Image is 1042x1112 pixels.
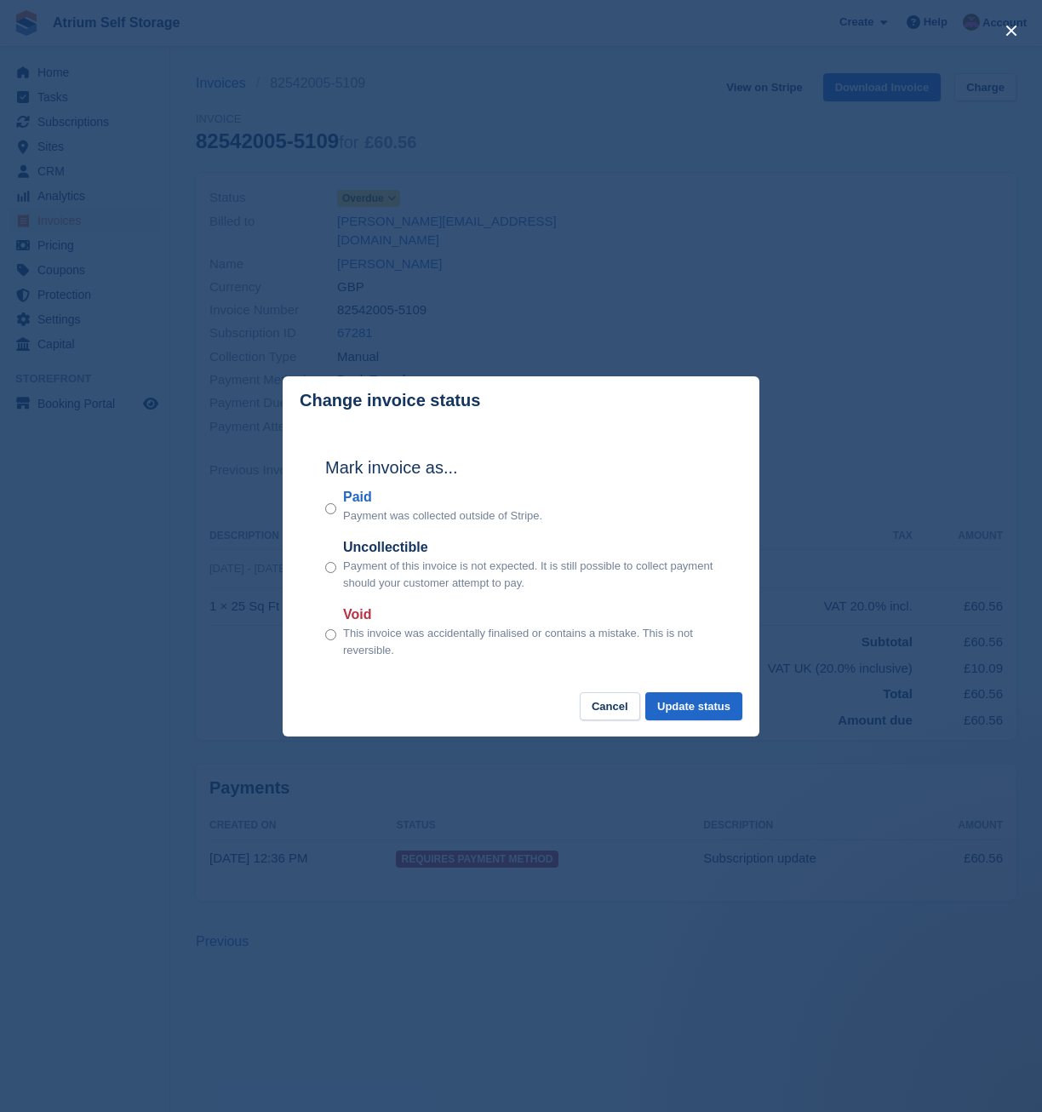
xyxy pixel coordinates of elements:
[325,455,717,480] h2: Mark invoice as...
[998,17,1025,44] button: close
[343,558,717,591] p: Payment of this invoice is not expected. It is still possible to collect payment should your cust...
[645,692,742,720] button: Update status
[343,537,717,558] label: Uncollectible
[343,605,717,625] label: Void
[343,625,717,658] p: This invoice was accidentally finalised or contains a mistake. This is not reversible.
[580,692,640,720] button: Cancel
[343,487,542,507] label: Paid
[343,507,542,524] p: Payment was collected outside of Stripe.
[300,391,480,410] p: Change invoice status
